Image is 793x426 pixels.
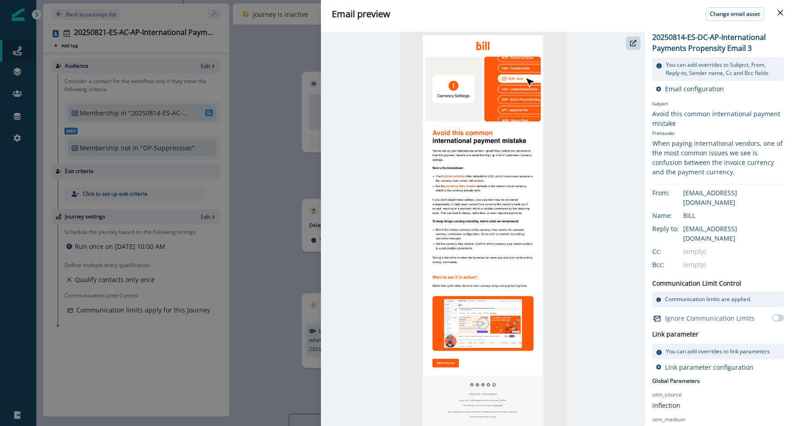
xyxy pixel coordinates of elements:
[652,224,698,233] div: Reply to:
[652,329,699,340] h2: Link parameter
[665,295,751,303] p: Communication limits are applied.
[332,7,782,21] div: Email preview
[652,128,784,139] p: Preheader
[666,347,770,356] p: You can add overrides to link parameters
[773,5,788,20] button: Close
[652,391,682,399] p: utm_source
[652,375,700,385] p: Global Parameters
[656,84,724,93] button: Email configuration
[652,416,685,424] p: utm_medium
[652,139,784,177] div: When paying international vendors, one of the most common issues we see is confusion between the ...
[399,32,566,426] img: email asset unavailable
[683,224,784,243] div: [EMAIL_ADDRESS][DOMAIN_NAME]
[706,7,764,21] button: Change email asset
[665,84,724,93] p: Email configuration
[652,32,784,54] p: 20250814-ES-DC-AP-International Payments Propensity Email 3
[652,278,741,288] p: Communication Limit Control
[683,247,784,256] div: (empty)
[652,260,698,269] div: Bcc:
[665,313,754,323] p: Ignore Communication Limits
[656,363,754,372] button: Link parameter configuration
[683,260,784,269] div: (empty)
[683,211,784,220] div: BILL
[652,211,698,220] div: Name:
[652,188,698,198] div: From:
[665,363,754,372] p: Link parameter configuration
[652,100,784,109] p: Subject
[683,188,784,207] div: [EMAIL_ADDRESS][DOMAIN_NAME]
[652,401,680,410] p: inflection
[652,109,784,128] div: Avoid this common international payment mistake
[652,247,698,256] div: Cc:
[666,61,780,77] p: You can add overrides to Subject, From, Reply-to, Sender name, Cc and Bcc fields
[710,11,760,17] p: Change email asset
